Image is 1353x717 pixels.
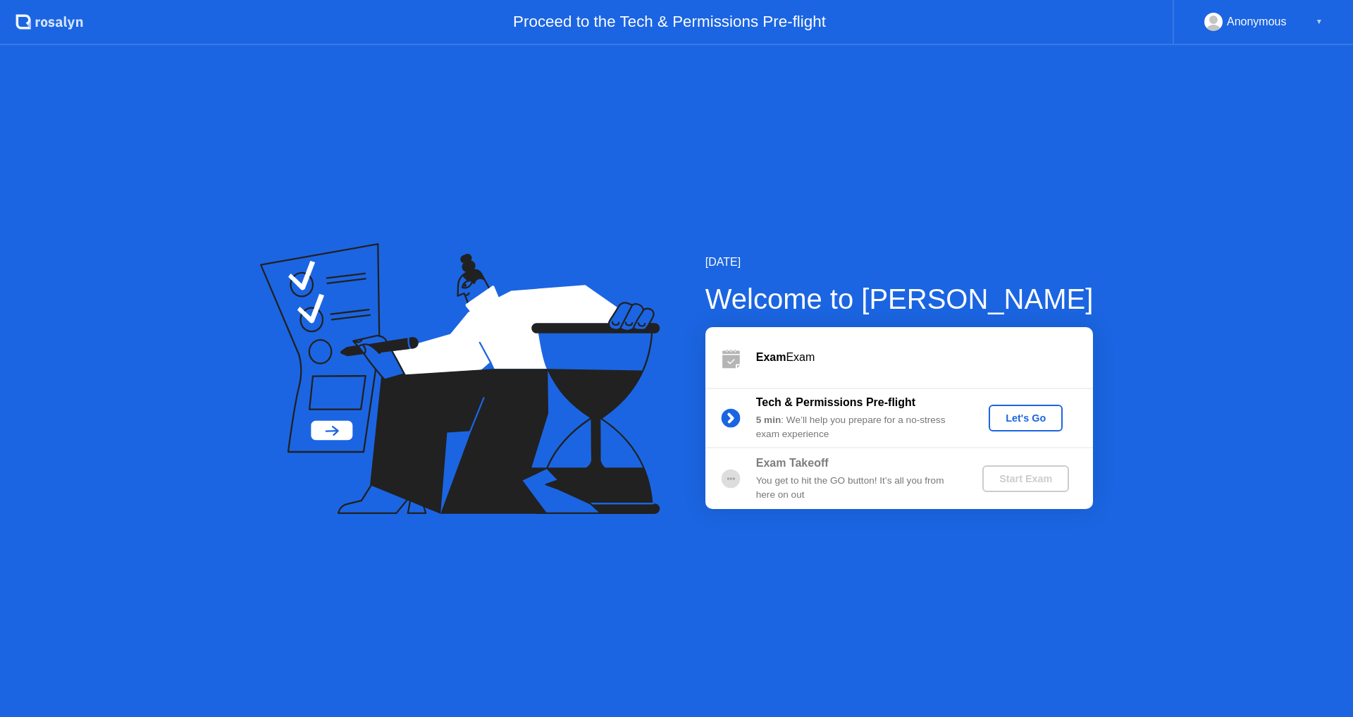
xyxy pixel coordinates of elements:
b: Tech & Permissions Pre-flight [756,396,915,408]
div: Start Exam [988,473,1063,484]
div: Welcome to [PERSON_NAME] [705,278,1094,320]
div: You get to hit the GO button! It’s all you from here on out [756,474,959,503]
b: Exam [756,351,786,363]
div: Exam [756,349,1093,366]
div: Let's Go [994,412,1057,424]
button: Start Exam [982,465,1069,492]
div: ▼ [1316,13,1323,31]
div: : We’ll help you prepare for a no-stress exam experience [756,413,959,442]
div: Anonymous [1227,13,1287,31]
div: [DATE] [705,254,1094,271]
button: Let's Go [989,405,1063,431]
b: 5 min [756,415,781,425]
b: Exam Takeoff [756,457,829,469]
